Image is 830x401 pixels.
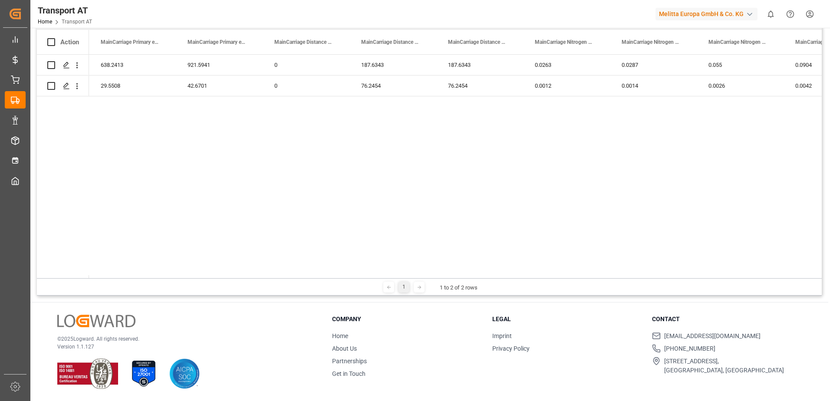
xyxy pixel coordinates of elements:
[438,55,524,75] div: 187.6343
[57,315,135,327] img: Logward Logo
[101,39,159,45] span: MainCarriage Primary energy tank to wheel
[351,76,438,96] div: 76.2454
[492,332,512,339] a: Imprint
[38,4,92,17] div: Transport AT
[128,358,159,389] img: ISO 27001 Certification
[332,332,348,339] a: Home
[274,39,333,45] span: MainCarriage Distance well to tank
[440,283,478,292] div: 1 to 2 of 2 rows
[169,358,200,389] img: AICPA SOC
[655,6,761,22] button: Melitta Europa GmbH & Co. KG
[177,76,264,96] div: 42.6701
[332,345,357,352] a: About Us
[332,370,366,377] a: Get in Touch
[438,76,524,96] div: 76.2454
[38,19,52,25] a: Home
[781,4,800,24] button: Help Center
[37,76,89,96] div: Press SPACE to select this row.
[492,315,642,324] h3: Legal
[524,76,611,96] div: 0.0012
[448,39,506,45] span: MainCarriage Distance value
[652,315,801,324] h3: Contact
[492,345,530,352] a: Privacy Policy
[361,39,419,45] span: MainCarriage Distance tank to wheel
[60,38,79,46] div: Action
[524,55,611,75] div: 0.0263
[177,55,264,75] div: 921.5941
[664,344,715,353] span: [PHONE_NUMBER]
[332,358,367,365] a: Partnerships
[332,315,481,324] h3: Company
[90,76,177,96] div: 29.5508
[57,358,118,389] img: ISO 9001 & ISO 14001 Certification
[611,55,698,75] div: 0.0287
[399,282,409,293] div: 1
[90,55,177,75] div: 638.2413
[264,76,351,96] div: 0
[535,39,593,45] span: MainCarriage Nitrogen oxide well to tank
[655,8,758,20] div: Melitta Europa GmbH & Co. KG
[664,357,784,375] span: [STREET_ADDRESS], [GEOGRAPHIC_DATA], [GEOGRAPHIC_DATA]
[57,343,310,351] p: Version 1.1.127
[57,335,310,343] p: © 2025 Logward. All rights reserved.
[622,39,680,45] span: MainCarriage Nitrogen oxide tank to wheel
[37,55,89,76] div: Press SPACE to select this row.
[188,39,246,45] span: MainCarriage Primary energy value
[708,39,767,45] span: MainCarriage Nitrogen oxide value
[664,332,761,341] span: [EMAIL_ADDRESS][DOMAIN_NAME]
[698,76,785,96] div: 0.0026
[351,55,438,75] div: 187.6343
[761,4,781,24] button: show 0 new notifications
[611,76,698,96] div: 0.0014
[698,55,785,75] div: 0.055
[264,55,351,75] div: 0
